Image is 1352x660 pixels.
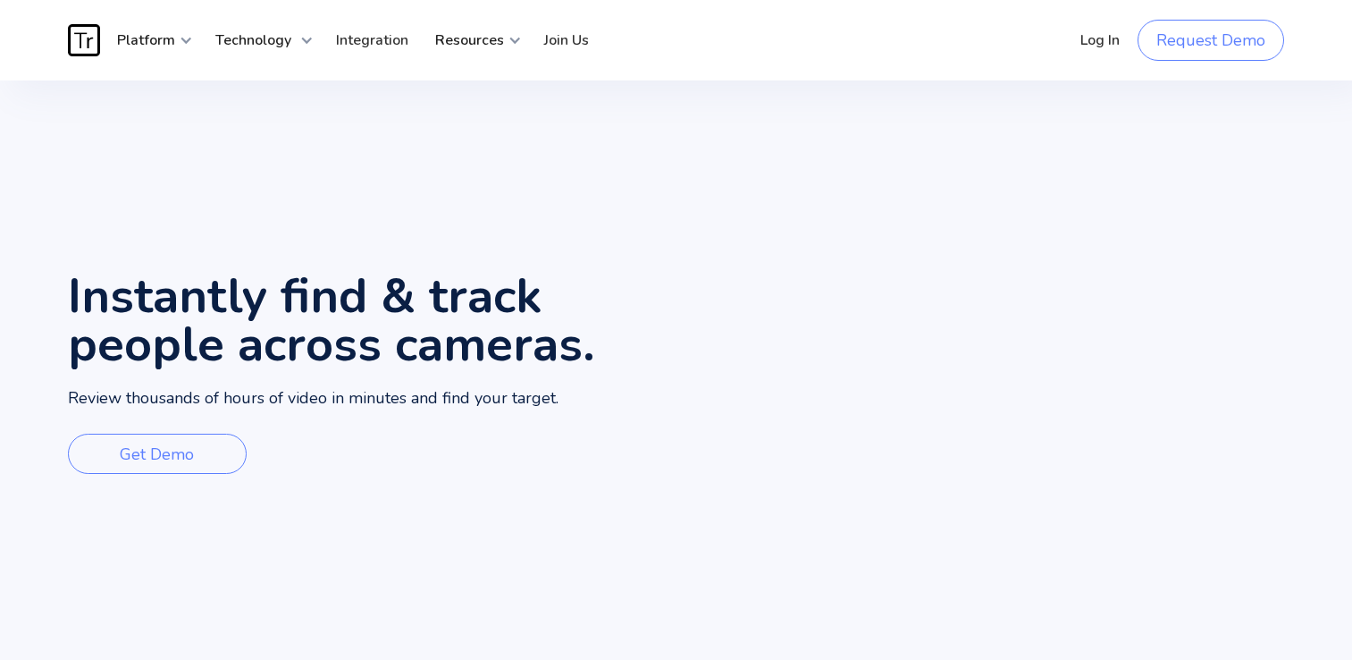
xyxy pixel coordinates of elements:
[215,30,291,50] strong: Technology
[68,263,595,377] strong: Instantly find & track people across cameras.
[1067,13,1133,67] a: Log In
[68,386,558,411] p: Review thousands of hours of video in minutes and find your target.
[104,13,193,67] div: Platform
[531,13,602,67] a: Join Us
[117,30,175,50] strong: Platform
[323,13,422,67] a: Integration
[422,13,522,67] div: Resources
[1138,20,1284,61] a: Request Demo
[202,13,314,67] div: Technology
[68,24,104,56] a: home
[68,434,247,474] a: Get Demo
[68,24,100,56] img: Traces Logo
[435,30,504,50] strong: Resources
